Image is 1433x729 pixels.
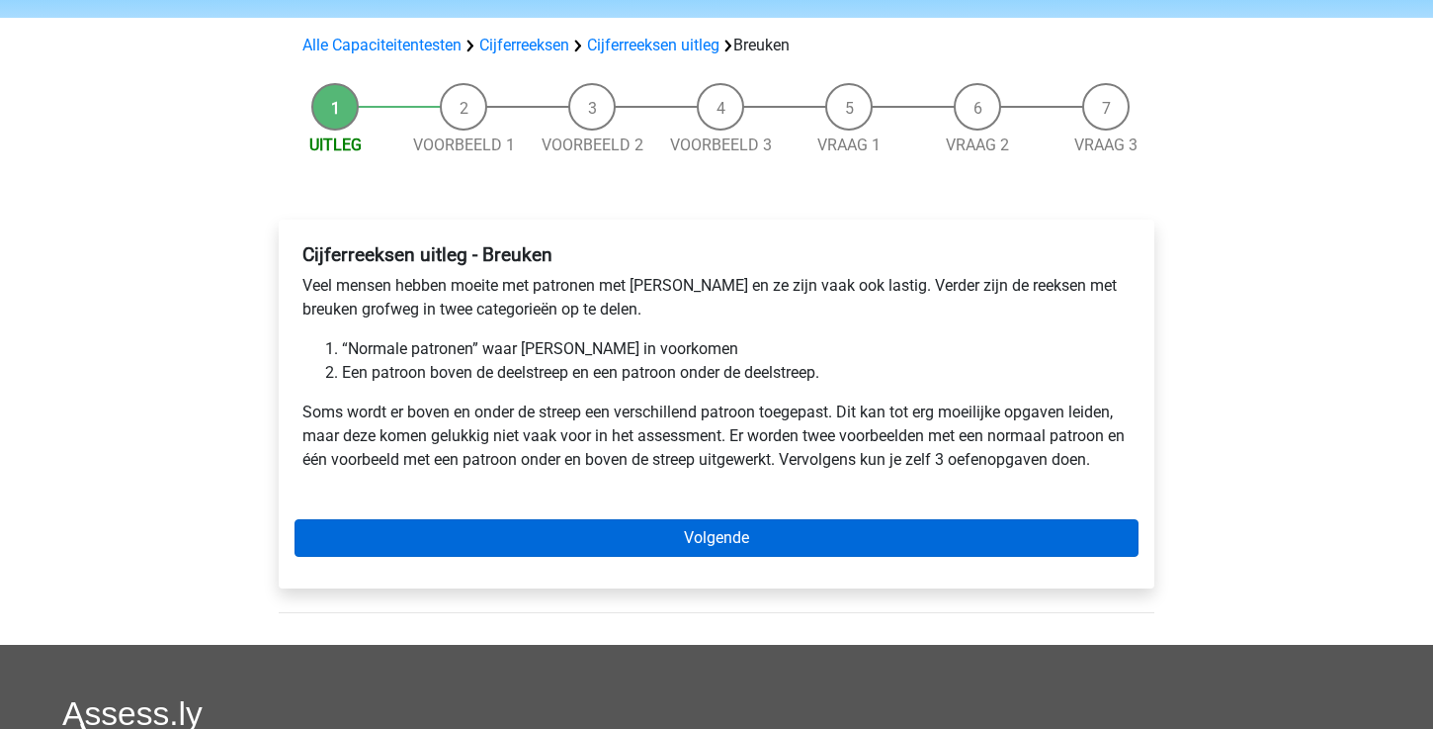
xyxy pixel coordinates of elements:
div: Breuken [295,34,1138,57]
a: Vraag 2 [946,136,1009,154]
a: Voorbeeld 3 [670,136,772,154]
p: Soms wordt er boven en onder de streep een verschillend patroon toegepast. Dit kan tot erg moeili... [302,401,1131,472]
a: Cijferreeksen [479,36,569,54]
a: Voorbeeld 1 [413,136,515,154]
a: Alle Capaciteitentesten [302,36,462,54]
a: Volgende [295,519,1138,557]
li: “Normale patronen” waar [PERSON_NAME] in voorkomen [342,337,1131,361]
a: Voorbeeld 2 [542,136,643,154]
li: Een patroon boven de deelstreep en een patroon onder de deelstreep. [342,361,1131,385]
p: Veel mensen hebben moeite met patronen met [PERSON_NAME] en ze zijn vaak ook lastig. Verder zijn ... [302,274,1131,321]
a: Cijferreeksen uitleg [587,36,719,54]
a: Vraag 1 [817,136,881,154]
a: Vraag 3 [1074,136,1138,154]
a: Uitleg [309,136,362,154]
b: Cijferreeksen uitleg - Breuken [302,243,552,266]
